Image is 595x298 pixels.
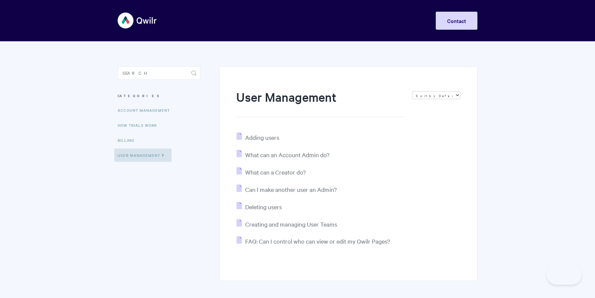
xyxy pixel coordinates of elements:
span: Deleting users [245,203,282,211]
input: Search [118,66,201,80]
h3: Categories [118,90,201,102]
a: User Management [114,148,172,162]
a: How Trials Work [118,118,162,132]
a: What can an Account Admin do? [237,151,329,159]
a: FAQ: Can I control who can view or edit my Qwilr Pages? [237,237,390,245]
span: Can I make another user an Admin? [245,186,337,193]
a: Creating and managing User Teams [237,220,337,228]
span: Adding users [245,133,279,141]
a: What can a Creator do? [237,168,306,176]
img: Qwilr Help Center [118,8,157,33]
a: Contact [436,12,477,30]
a: Can I make another user an Admin? [237,186,337,193]
a: Account Management [118,103,175,117]
span: What can a Creator do? [245,168,306,176]
a: Deleting users [237,203,282,211]
select: Page reloads on selection [412,91,460,99]
a: Billing [118,133,139,147]
iframe: Toggle Customer Support [547,265,582,285]
span: FAQ: Can I control who can view or edit my Qwilr Pages? [245,237,390,245]
span: What can an Account Admin do? [245,151,329,159]
a: Adding users [237,133,279,141]
span: Creating and managing User Teams [245,220,337,228]
h1: User Management [236,88,405,117]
